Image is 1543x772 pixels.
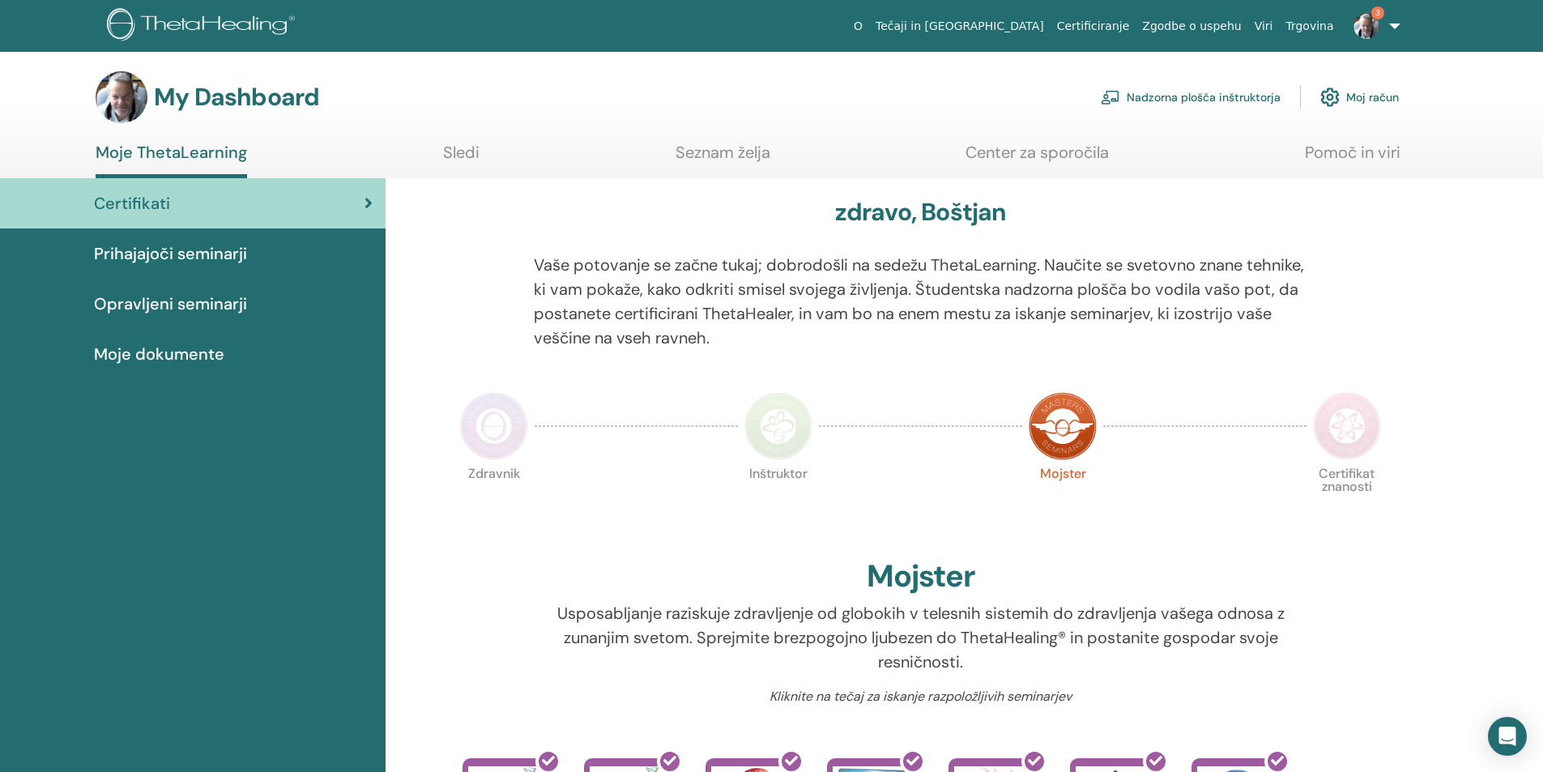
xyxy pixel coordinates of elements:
a: O [847,11,869,41]
h2: Mojster [867,558,975,595]
a: Trgovina [1279,11,1340,41]
img: Master [1029,392,1097,460]
p: Usposabljanje raziskuje zdravljenje od globokih v telesnih sistemih do zdravljenja vašega odnosa ... [534,601,1307,674]
a: Nadzorna plošča inštruktorja [1101,79,1281,115]
p: Vaše potovanje se začne tukaj; dobrodošli na sedežu ThetaLearning. Naučite se svetovno znane tehn... [534,253,1307,350]
p: Mojster [1029,467,1097,535]
img: default.jpg [1353,13,1379,39]
a: Viri [1248,11,1280,41]
a: Zgodbe o uspehu [1136,11,1247,41]
a: Tečaji in [GEOGRAPHIC_DATA] [869,11,1051,41]
img: logo.png [107,8,301,45]
img: cog.svg [1320,83,1340,111]
span: Opravljeni seminarji [94,292,247,316]
img: Instructor [744,392,812,460]
h3: zdravo, Boštjan [835,198,1007,227]
div: Open Intercom Messenger [1488,717,1527,756]
a: Certificiranje [1051,11,1136,41]
a: Center za sporočila [965,143,1109,174]
p: Zdravnik [460,467,528,535]
span: Prihajajoči seminarji [94,241,247,266]
h3: My Dashboard [154,83,319,112]
img: Practitioner [460,392,528,460]
a: Moje ThetaLearning [96,143,247,178]
a: Sledi [443,143,480,174]
p: Kliknite na tečaj za iskanje razpoložljivih seminarjev [534,687,1307,706]
a: Moj račun [1320,79,1399,115]
span: Moje dokumente [94,342,224,366]
a: Pomoč in viri [1305,143,1400,174]
span: 3 [1371,6,1384,19]
a: Seznam želja [676,143,770,174]
span: Certifikati [94,191,170,215]
img: Certificate of Science [1313,392,1381,460]
p: Inštruktor [744,467,812,535]
img: chalkboard-teacher.svg [1101,90,1120,104]
p: Certifikat znanosti [1313,467,1381,535]
img: default.jpg [96,71,147,123]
